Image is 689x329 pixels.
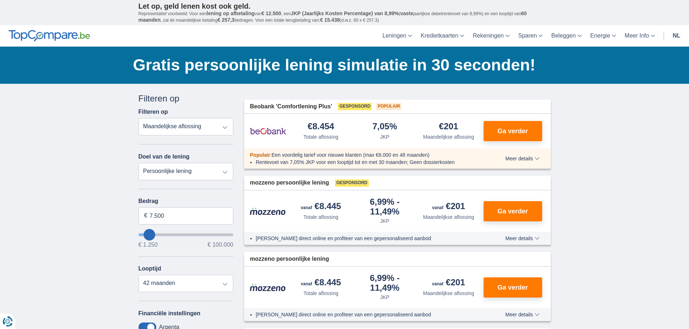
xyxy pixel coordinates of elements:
[291,10,399,16] span: JKP (Jaarlijks Kosten Percentage) van 8,99%
[250,255,329,263] span: mozzeno persoonlijke lening
[668,25,685,47] a: nl
[432,278,465,288] div: €201
[586,25,620,47] a: Energie
[139,10,551,23] p: Representatief voorbeeld: Voor een van , een ( jaarlijkse debetrentevoet van 8,99%) en een loopti...
[139,233,234,236] input: wantToBorrow
[468,25,514,47] a: Rekeningen
[139,92,234,105] div: Filteren op
[484,277,542,298] button: Ga verder
[139,242,158,248] span: € 1.250
[505,156,539,161] span: Meer details
[497,284,528,291] span: Ga verder
[244,151,485,159] div: :
[139,310,201,317] label: Financiële instellingen
[356,198,414,216] div: 6,99%
[500,312,545,317] button: Meer details
[505,236,539,241] span: Meer details
[500,156,545,161] button: Meer details
[514,25,547,47] a: Sparen
[439,122,458,132] div: €201
[301,202,341,212] div: €8.445
[620,25,659,47] a: Meer Info
[250,103,332,111] span: Beobank 'Comfortlening Plus'
[484,121,542,141] button: Ga verder
[356,274,414,292] div: 6,99%
[208,242,233,248] span: € 100.000
[497,128,528,134] span: Ga verder
[497,208,528,215] span: Ga verder
[256,235,479,242] li: [PERSON_NAME] direct online en profiteer van een gepersonaliseerd aanbod
[303,290,339,297] div: Totale aflossing
[144,212,148,220] span: €
[250,283,286,291] img: product.pl.alt Mozzeno
[380,294,390,301] div: JKP
[272,152,430,158] span: Een voordelig tarief voor nieuwe klanten (max €8.000 en 48 maanden)
[261,10,281,16] span: € 12.500
[400,10,413,16] span: vaste
[338,103,372,110] span: Gesponsord
[139,198,234,204] label: Bedrag
[256,311,479,318] li: [PERSON_NAME] direct online en profiteer van een gepersonaliseerd aanbod
[139,10,527,23] span: 60 maanden
[484,201,542,221] button: Ga verder
[9,30,90,42] img: TopCompare
[432,202,465,212] div: €201
[335,179,369,187] span: Gesponsord
[217,17,234,23] span: € 257,3
[256,159,479,166] li: Rentevoet van 7,05% JKP voor een looptijd tot en met 30 maanden; Geen dossierkosten
[139,153,190,160] label: Doel van de lening
[133,54,551,76] h1: Gratis persoonlijke lening simulatie in 30 seconden!
[139,109,168,115] label: Filteren op
[250,152,270,158] span: Populair
[320,17,340,23] span: € 15.438
[207,10,254,16] span: lening op afbetaling
[301,278,341,288] div: €8.445
[380,133,390,140] div: JKP
[416,25,468,47] a: Kredietkaarten
[250,179,329,187] span: mozzeno persoonlijke lening
[423,133,474,140] div: Maandelijkse aflossing
[423,213,474,221] div: Maandelijkse aflossing
[376,103,401,110] span: Populair
[380,217,390,225] div: JKP
[139,265,161,272] label: Looptijd
[500,235,545,241] button: Meer details
[373,122,397,132] div: 7,05%
[303,133,339,140] div: Totale aflossing
[547,25,586,47] a: Beleggen
[378,25,416,47] a: Leningen
[250,207,286,215] img: product.pl.alt Mozzeno
[423,290,474,297] div: Maandelijkse aflossing
[303,213,339,221] div: Totale aflossing
[308,122,334,132] div: €8.454
[505,312,539,317] span: Meer details
[139,2,551,10] p: Let op, geld lenen kost ook geld.
[250,122,286,140] img: product.pl.alt Beobank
